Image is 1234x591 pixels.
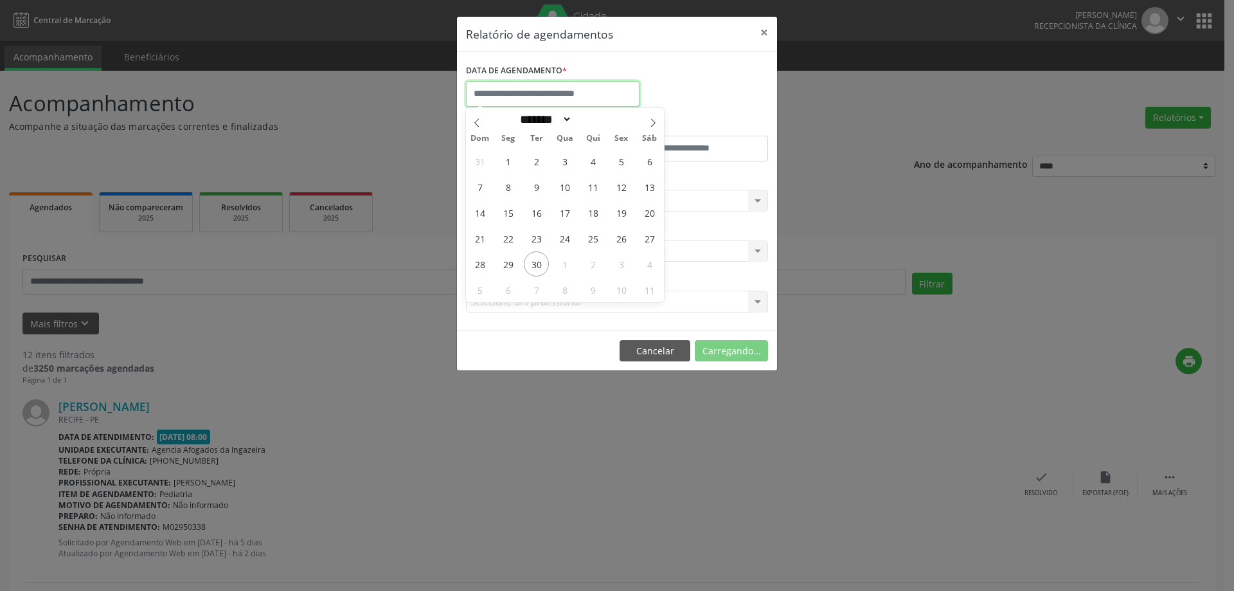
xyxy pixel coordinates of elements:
[466,134,494,143] span: Dom
[496,277,521,302] span: Outubro 6, 2025
[751,17,777,48] button: Close
[580,200,605,225] span: Setembro 18, 2025
[496,149,521,174] span: Setembro 1, 2025
[467,174,492,199] span: Setembro 7, 2025
[467,226,492,251] span: Setembro 21, 2025
[609,174,634,199] span: Setembro 12, 2025
[467,200,492,225] span: Setembro 14, 2025
[524,277,549,302] span: Outubro 7, 2025
[467,251,492,277] span: Setembro 28, 2025
[552,251,577,277] span: Outubro 1, 2025
[551,134,579,143] span: Qua
[496,251,521,277] span: Setembro 29, 2025
[524,226,549,251] span: Setembro 23, 2025
[620,116,768,136] label: ATÉ
[524,174,549,199] span: Setembro 9, 2025
[523,134,551,143] span: Ter
[579,134,607,143] span: Qui
[580,174,605,199] span: Setembro 11, 2025
[607,134,636,143] span: Sex
[637,149,662,174] span: Setembro 6, 2025
[496,200,521,225] span: Setembro 15, 2025
[524,200,549,225] span: Setembro 16, 2025
[609,200,634,225] span: Setembro 19, 2025
[515,113,572,126] select: Month
[552,277,577,302] span: Outubro 8, 2025
[636,134,664,143] span: Sáb
[524,149,549,174] span: Setembro 2, 2025
[609,149,634,174] span: Setembro 5, 2025
[496,226,521,251] span: Setembro 22, 2025
[637,251,662,277] span: Outubro 4, 2025
[637,277,662,302] span: Outubro 11, 2025
[580,277,605,302] span: Outubro 9, 2025
[637,174,662,199] span: Setembro 13, 2025
[580,226,605,251] span: Setembro 25, 2025
[620,340,690,362] button: Cancelar
[609,251,634,277] span: Outubro 3, 2025
[466,26,613,42] h5: Relatório de agendamentos
[580,251,605,277] span: Outubro 2, 2025
[467,149,492,174] span: Agosto 31, 2025
[609,226,634,251] span: Setembro 26, 2025
[695,340,768,362] button: Carregando...
[496,174,521,199] span: Setembro 8, 2025
[637,226,662,251] span: Setembro 27, 2025
[552,174,577,199] span: Setembro 10, 2025
[637,200,662,225] span: Setembro 20, 2025
[580,149,605,174] span: Setembro 4, 2025
[552,226,577,251] span: Setembro 24, 2025
[552,200,577,225] span: Setembro 17, 2025
[524,251,549,277] span: Setembro 30, 2025
[494,134,523,143] span: Seg
[572,113,614,126] input: Year
[467,277,492,302] span: Outubro 5, 2025
[552,149,577,174] span: Setembro 3, 2025
[466,61,567,81] label: DATA DE AGENDAMENTO
[609,277,634,302] span: Outubro 10, 2025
